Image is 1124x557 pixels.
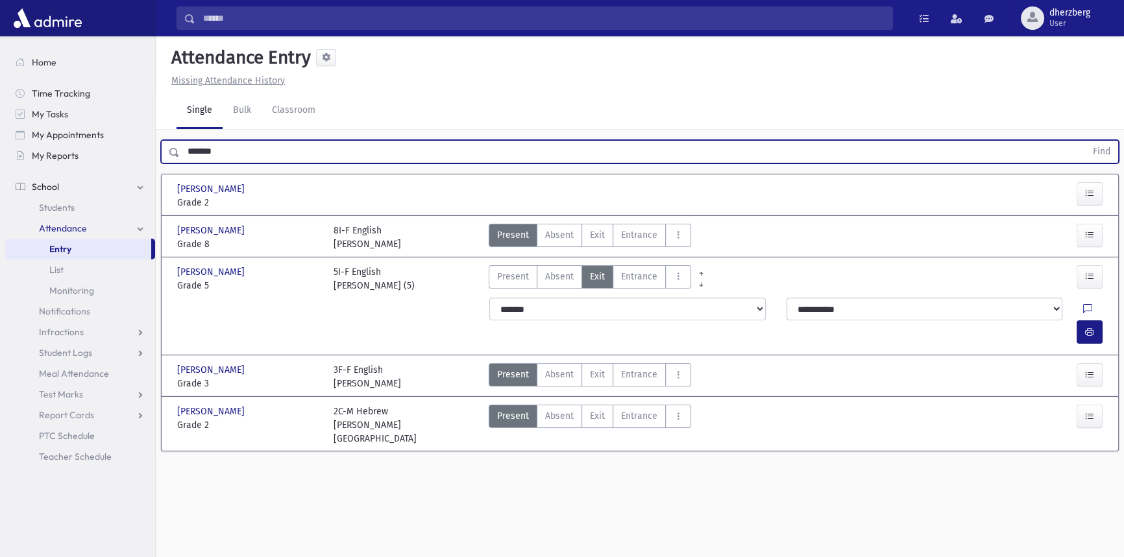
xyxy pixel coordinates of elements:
a: Report Cards [5,405,155,425]
div: 3F-F English [PERSON_NAME] [334,363,401,390]
a: School [5,176,155,197]
span: [PERSON_NAME] [177,224,247,237]
span: School [32,181,59,193]
span: Infractions [39,326,84,338]
span: Absent [545,409,574,423]
span: Exit [590,228,605,242]
span: Exit [590,270,605,283]
span: Grade 2 [177,196,321,209]
span: Grade 2 [177,418,321,432]
span: Entrance [621,409,657,423]
a: Teacher Schedule [5,446,155,467]
a: Single [177,93,223,129]
a: Infractions [5,322,155,342]
span: Students [39,202,75,213]
span: Present [497,228,529,242]
button: Find [1085,141,1118,163]
div: 5I-F English [PERSON_NAME] (5) [334,265,415,292]
a: Entry [5,239,151,259]
a: Missing Attendance History [166,75,285,86]
span: Exit [590,409,605,423]
span: Time Tracking [32,88,90,99]
input: Search [195,6,892,30]
div: 2C-M Hebrew [PERSON_NAME] [GEOGRAPHIC_DATA] [334,405,477,445]
span: Present [497,368,529,381]
a: My Tasks [5,104,155,124]
a: My Reports [5,145,155,166]
span: List [49,264,64,276]
a: Attendance [5,218,155,239]
a: Monitoring [5,280,155,301]
span: Grade 3 [177,377,321,390]
a: Notifications [5,301,155,322]
span: Grade 5 [177,279,321,292]
span: Absent [545,270,574,283]
span: Test Marks [39,388,83,400]
img: AdmirePro [10,5,85,31]
span: Meal Attendance [39,368,109,379]
span: Exit [590,368,605,381]
div: AttTypes [489,405,691,445]
span: Absent [545,228,574,242]
a: Bulk [223,93,262,129]
a: Test Marks [5,384,155,405]
a: Classroom [262,93,326,129]
span: Notifications [39,305,90,317]
span: [PERSON_NAME] [177,265,247,279]
span: Teacher Schedule [39,451,112,462]
span: Monitoring [49,285,94,296]
span: My Tasks [32,108,68,120]
span: My Reports [32,150,79,161]
span: Student Logs [39,347,92,359]
span: [PERSON_NAME] [177,182,247,196]
h5: Attendance Entry [166,47,311,69]
div: AttTypes [489,265,691,292]
span: User [1049,18,1090,29]
span: PTC Schedule [39,430,95,442]
span: Grade 8 [177,237,321,251]
span: My Appointments [32,129,104,141]
span: Report Cards [39,409,94,421]
span: Entrance [621,270,657,283]
span: [PERSON_NAME] [177,405,247,418]
div: 8I-F English [PERSON_NAME] [334,224,401,251]
a: My Appointments [5,124,155,145]
span: Absent [545,368,574,381]
a: Meal Attendance [5,363,155,384]
a: Time Tracking [5,83,155,104]
span: Attendance [39,222,87,234]
a: Students [5,197,155,218]
span: Present [497,409,529,423]
div: AttTypes [489,224,691,251]
div: AttTypes [489,363,691,390]
a: List [5,259,155,280]
a: Home [5,52,155,73]
span: Entrance [621,368,657,381]
span: Home [32,56,56,68]
a: PTC Schedule [5,425,155,446]
span: dherzberg [1049,8,1090,18]
a: Student Logs [5,342,155,363]
u: Missing Attendance History [171,75,285,86]
span: Present [497,270,529,283]
span: [PERSON_NAME] [177,363,247,377]
span: Entrance [621,228,657,242]
span: Entry [49,243,71,255]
